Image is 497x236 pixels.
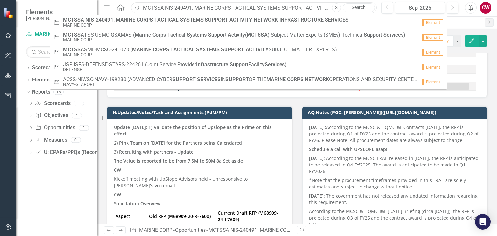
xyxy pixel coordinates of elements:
a: Search [343,3,375,12]
div: 15 [53,89,64,95]
span: TSS-USMC-GSAMAS ( ( ) Subject Matter Experts (SMEs) Technical ) [63,32,405,38]
a: ACSS-NIWSC-NAVY-199280 (ADVANCED CYBERSUPPORT SERVICESINSUPPORTOF THEMARINE CORPS NETWORKOPERATIO... [50,74,447,89]
span: SME-MCSC-241078 ( SUBJECT MATTER EXPERTS) [63,47,337,53]
small: [PERSON_NAME] Companies [26,16,83,21]
div: MCTSSA NIS-240491: MARINE CORPS TACTICAL SYSTEMS SUPPORT ACTIVITY NETWORK INFRASTRUCTURE SERVICES [208,227,488,233]
a: Elements [32,76,54,84]
strong: SERVICES [197,76,221,82]
a: NIS-240491: MARINE CORPS TACTICAL SYSTEMS SUPPORT ACTIVITY NETWORK INFRASTRUCTURE SERVICESMARINE ... [50,15,447,30]
p: According to the MCSC & HQMC I&L [DATE] Briefing (circa [DATE]), the RFP is projected during Q3 o... [309,207,480,229]
strong: CW [114,191,121,198]
small: MARINE CORP [63,38,405,42]
strong: INFRASTRUCTURE [279,17,324,23]
strong: MARINE [116,17,135,23]
strong: Corps [152,32,166,38]
strong: ACTIVITY [229,17,252,23]
strong: Schedule a call with UPSLOPE asap! [309,146,387,152]
strong: MARINE [132,47,151,53]
strong: Support [208,32,226,38]
strong: The Value is reported to be from 7.5M to 50M 8a Set aside [114,158,243,164]
strong: 3) Recruiting with partners - Update [114,149,193,155]
div: Sep-2025 [397,4,443,12]
strong: Services [383,32,403,38]
a: MARINE CORP [26,31,91,38]
a: Reports [32,89,50,96]
strong: ACTIVITY [246,47,269,53]
strong: SUPPORT [172,76,196,82]
strong: 2) Pink Team on [DATE] for the Partners being Calendared [114,140,242,146]
p: Kickoff meeting with UpSlope Advisors held - Unresponsive to [PERSON_NAME]'s voicemail. [114,175,285,190]
strong: Activity [228,32,245,38]
strong: [DATE] : [309,124,326,130]
span: Elements [26,8,83,16]
strong: Support [364,32,382,38]
strong: CORPS [287,76,304,82]
img: ClearPoint Strategy [3,7,15,19]
a: SME-MCSC-241078 (MARINE CORPS TACTICAL SYSTEMS SUPPORT ACTIVITYSUBJECT MATTER EXPERTS)MARINE CORP... [50,45,447,59]
p: According to the MCSC & HQMCI&L Contracts [DATE], the RFP is projected during Q1 of DY26 and the ... [309,124,480,145]
strong: Old RFP (M68909-20-R-7600) [149,213,211,219]
strong: Aspect [116,213,130,219]
a: JSP ISFS-DEFENSE-STARS-224261 (Joint Service ProviderInfrastructure SupportFacilityServices)DEFEN... [50,59,447,74]
button: CW [480,2,491,14]
strong: SUPPORT [226,76,249,82]
span: Element [422,79,443,85]
a: Measures [35,136,67,144]
strong: Solicitation Overview [114,200,160,207]
span: Element [422,34,443,41]
strong: Support [230,61,248,68]
div: Open Intercom Messenger [475,214,491,230]
strong: NETWORK [305,76,329,82]
div: 1 [74,101,84,106]
a: Opportunities [175,227,206,233]
strong: CW [114,167,121,173]
strong: SUPPORT [205,17,228,23]
p: *Note that the procurement timeframes provided in this LRAE are solely estimates and subject to c... [309,176,480,191]
a: TSS-USMC-GSAMAS (Marine Corps Tactical Systems Support Activity(MCTSSA) Subject Matter Experts (S... [50,30,447,45]
strong: CORPS [137,17,153,23]
h3: H:Updates/Notes/Task and Assignments (PdM/PM) [113,110,289,115]
a: Opportunities [35,124,75,132]
small: MARINE CORP [63,23,348,27]
strong: NETWORK [254,17,278,23]
strong: SERVICES [325,17,348,23]
a: U: CPARs/PPQs (Recommended T0/T1/T2/T3) [35,149,152,156]
span: Element [422,64,443,70]
strong: CORPS [153,47,169,53]
small: DEFENSE [63,67,287,72]
small: NAVY-SEAPORT [63,82,417,87]
div: 4 [72,113,82,118]
h3: AQ:Notes (POC: [PERSON_NAME])([URL][DOMAIN_NAME]) [308,110,484,115]
a: Scorecards [32,64,59,71]
a: Scorecards [35,100,70,107]
strong: Systems [187,32,207,38]
button: Sep-2025 [395,2,445,14]
a: MARINE CORP [139,227,172,233]
a: Objectives [35,112,68,119]
strong: SUPPORT [221,47,244,53]
span: Element [422,49,443,56]
strong: Marine [135,32,151,38]
strong: TACTICAL [154,17,179,23]
strong: Tactical [167,32,185,38]
div: 9 [79,125,89,131]
strong: MCTSSA [247,32,268,38]
strong: Services [265,61,285,68]
div: 0 [71,137,81,143]
span: JSP ISFS-DEFENSE-STARS-224261 (Joint Service Provider Facility ) [63,62,287,68]
strong: Infrastructure [196,61,228,68]
small: MARINE CORP [63,52,337,57]
span: ACSS-NIWSC-NAVY-199280 (ADVANCED CYBER IN OF THE OPERATIONS AND SECURITY CENTER) [63,77,417,82]
input: Search ClearPoint... [131,2,376,14]
strong: Update [DATE]: 1) Validate the position of Upslope as the Prime on this effort [114,124,271,137]
input: Search Below... [26,46,91,58]
strong: Current Draft RFP (M68909-24-I-7609) [218,210,278,222]
div: » » [130,227,292,234]
strong: [DATE] [309,155,324,161]
strong: NIS-240491: [85,17,115,23]
strong: SYSTEMS [180,17,204,23]
p: : The government has not released any updated information regarding this requirement. [309,191,480,207]
strong: [DATE] [309,193,324,199]
strong: MARINE [266,76,286,82]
